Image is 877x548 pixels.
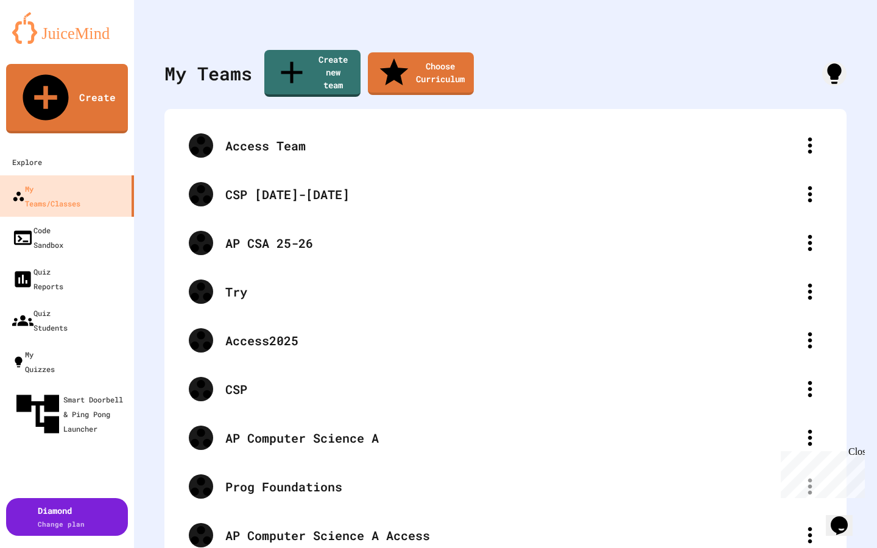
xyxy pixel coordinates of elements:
[6,64,128,133] a: Create
[12,264,63,293] div: Quiz Reports
[225,477,798,496] div: Prog Foundations
[225,331,798,350] div: Access2025
[225,136,798,155] div: Access Team
[177,316,834,365] div: Access2025
[12,223,63,252] div: Code Sandbox
[177,267,834,316] div: Try
[368,52,474,95] a: Choose Curriculum
[5,5,84,77] div: Chat with us now!Close
[177,170,834,219] div: CSP [DATE]-[DATE]
[177,365,834,413] div: CSP
[264,50,361,97] a: Create new team
[177,462,834,511] div: Prog Foundations
[177,121,834,170] div: Access Team
[826,499,865,536] iframe: chat widget
[12,347,55,376] div: My Quizzes
[12,181,80,211] div: My Teams/Classes
[225,185,798,203] div: CSP [DATE]-[DATE]
[822,61,847,86] div: How it works
[177,219,834,267] div: AP CSA 25-26
[12,12,122,44] img: logo-orange.svg
[38,504,85,530] div: Diamond
[6,498,128,536] button: DiamondChange plan
[225,283,798,301] div: Try
[225,526,798,544] div: AP Computer Science A Access
[164,60,252,87] div: My Teams
[12,388,129,440] div: Smart Doorbell & Ping Pong Launcher
[12,155,42,169] div: Explore
[38,519,85,529] span: Change plan
[225,380,798,398] div: CSP
[225,429,798,447] div: AP Computer Science A
[177,413,834,462] div: AP Computer Science A
[776,446,865,498] iframe: chat widget
[12,306,68,335] div: Quiz Students
[225,234,798,252] div: AP CSA 25-26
